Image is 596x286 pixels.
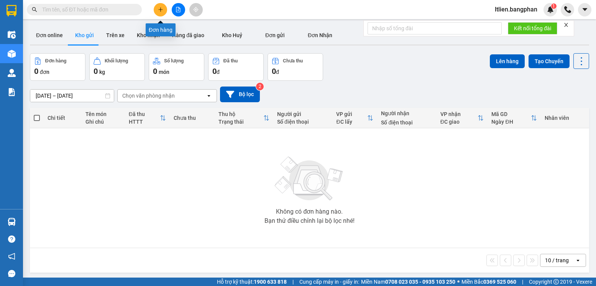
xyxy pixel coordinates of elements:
span: | [292,278,294,286]
span: đ [217,69,220,75]
input: Select a date range. [30,90,114,102]
img: icon-new-feature [547,6,554,13]
div: Người gửi [277,111,328,117]
strong: 1900 633 818 [254,279,287,285]
span: Đơn gửi [265,32,285,38]
sup: 1 [551,3,557,9]
div: Mã GD [491,111,530,117]
span: Hỗ trợ kỹ thuật: [217,278,287,286]
div: HTTT [129,119,160,125]
button: Chưa thu0đ [268,53,323,81]
button: Hàng đã giao [166,26,210,44]
sup: 2 [256,83,264,90]
img: svg+xml;base64,PHN2ZyBjbGFzcz0ibGlzdC1wbHVnX19zdmciIHhtbG5zPSJodHRwOi8vd3d3LnczLm9yZy8yMDAwL3N2Zy... [271,152,348,206]
button: Bộ lọc [220,87,260,102]
span: | [522,278,523,286]
div: Chưa thu [283,58,303,64]
button: Đơn hàng0đơn [30,53,85,81]
button: Kho nhận [131,26,166,44]
div: Ngày ĐH [491,119,530,125]
svg: open [575,257,581,263]
span: ⚪️ [457,280,460,283]
div: Bạn thử điều chỉnh lại bộ lọc nhé! [264,218,355,224]
div: Đơn hàng [45,58,66,64]
button: Tạo Chuyến [529,54,570,68]
span: copyright [553,279,559,284]
th: Toggle SortBy [125,108,170,128]
div: Chưa thu [174,115,211,121]
span: 0 [272,67,276,76]
button: plus [154,3,167,16]
strong: 0369 525 060 [483,279,516,285]
span: đơn [40,69,49,75]
img: solution-icon [8,88,16,96]
strong: 0708 023 035 - 0935 103 250 [385,279,455,285]
span: Miền Nam [361,278,455,286]
img: warehouse-icon [8,31,16,39]
span: kg [99,69,105,75]
span: Cung cấp máy in - giấy in: [299,278,359,286]
svg: open [206,93,212,99]
span: aim [193,7,199,12]
input: Tìm tên, số ĐT hoặc mã đơn [42,5,133,14]
span: message [8,270,15,277]
span: 0 [153,67,157,76]
th: Toggle SortBy [488,108,540,128]
div: Người nhận [381,110,432,116]
div: 10 / trang [545,257,569,264]
span: đ [276,69,279,75]
span: file-add [176,7,181,12]
button: aim [189,3,203,16]
span: caret-down [581,6,588,13]
div: Ghi chú [85,119,121,125]
div: Tên món [85,111,121,117]
span: 0 [212,67,217,76]
img: warehouse-icon [8,69,16,77]
span: 0 [34,67,38,76]
div: Đã thu [129,111,160,117]
button: caret-down [578,3,591,16]
span: Miền Bắc [461,278,516,286]
img: warehouse-icon [8,50,16,58]
span: 0 [94,67,98,76]
div: Số điện thoại [381,119,432,126]
span: món [159,69,169,75]
button: Đơn online [30,26,69,44]
span: Kết nối tổng đài [514,24,551,33]
span: plus [158,7,163,12]
span: notification [8,253,15,260]
div: ĐC giao [440,119,478,125]
div: ĐC lấy [336,119,367,125]
div: Đơn hàng [146,23,176,36]
button: Kho gửi [69,26,100,44]
span: Đơn Nhận [308,32,332,38]
span: Kho Huỷ [222,32,242,38]
div: VP nhận [440,111,478,117]
th: Toggle SortBy [437,108,488,128]
img: phone-icon [564,6,571,13]
div: Số điện thoại [277,119,328,125]
div: VP gửi [336,111,367,117]
th: Toggle SortBy [215,108,273,128]
span: search [32,7,37,12]
div: Khối lượng [105,58,128,64]
span: close [563,22,569,28]
img: warehouse-icon [8,218,16,226]
div: Nhân viên [545,115,585,121]
div: Không có đơn hàng nào. [276,209,343,215]
div: Chọn văn phòng nhận [122,92,175,100]
div: Trạng thái [218,119,263,125]
th: Toggle SortBy [332,108,377,128]
input: Nhập số tổng đài [368,22,502,34]
button: file-add [172,3,185,16]
div: Đã thu [223,58,238,64]
button: Số lượng0món [149,53,204,81]
div: Thu hộ [218,111,263,117]
span: 1 [552,3,555,9]
span: question-circle [8,235,15,243]
span: ltlien.bangphan [489,5,543,14]
button: Kết nối tổng đài [508,22,557,34]
div: Chi tiết [48,115,78,121]
button: Khối lượng0kg [89,53,145,81]
div: Số lượng [164,58,184,64]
